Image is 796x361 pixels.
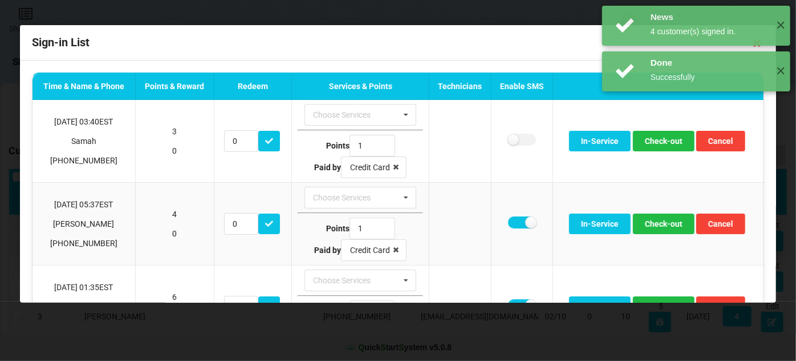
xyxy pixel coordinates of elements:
[141,208,208,220] p: 4
[224,130,258,152] input: Redeem
[350,218,395,239] input: Type Points
[350,300,395,322] input: Type Points
[141,291,208,303] p: 6
[696,296,745,317] button: Cancel
[38,238,129,249] p: [PHONE_NUMBER]
[224,213,258,235] input: Redeem
[224,296,258,318] input: Redeem
[569,214,631,234] button: In-Service
[291,74,429,101] th: Services & Points
[569,296,631,317] button: In-Service
[569,131,631,151] button: In-Service
[38,282,129,293] p: [DATE] 01:35 EST
[38,135,129,147] p: Samah
[633,214,695,234] button: Check-out
[696,214,745,234] button: Cancel
[314,246,341,255] b: Paid by
[20,25,776,61] div: Sign-in List
[350,135,395,157] input: Type Points
[310,274,387,287] div: Choose Services
[651,57,767,69] div: Done
[33,74,135,101] th: Time & Name & Phone
[326,141,350,150] b: Points
[633,131,695,151] button: Check-out
[314,163,341,172] b: Paid by
[490,74,552,101] th: Enable SMS
[38,155,129,166] p: [PHONE_NUMBER]
[310,191,387,204] div: Choose Services
[141,228,208,239] p: 0
[633,296,695,317] button: Check-out
[38,301,129,312] p: [PERSON_NAME]
[141,145,208,157] p: 0
[350,163,390,171] div: Credit Card
[38,218,129,230] p: [PERSON_NAME]
[38,199,129,210] p: [DATE] 05:37 EST
[135,74,214,101] th: Points & Reward
[651,11,767,23] div: News
[429,74,490,101] th: Technicians
[651,26,767,37] div: 4 customer(s) signed in.
[651,71,767,83] div: Successfully
[38,116,129,127] p: [DATE] 03:40 EST
[326,224,350,233] b: Points
[214,74,291,101] th: Redeem
[141,126,208,137] p: 3
[350,246,390,254] div: Credit Card
[310,109,387,122] div: Choose Services
[696,131,745,151] button: Cancel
